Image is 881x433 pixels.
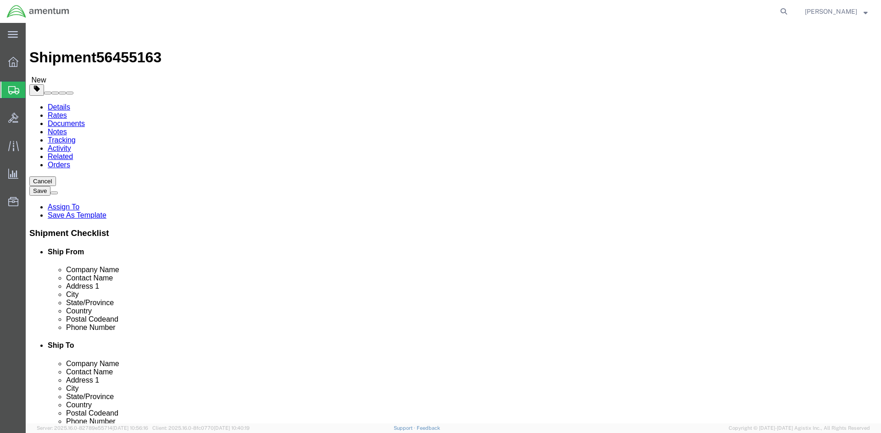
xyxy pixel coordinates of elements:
[26,23,881,423] iframe: FS Legacy Container
[804,6,868,17] button: [PERSON_NAME]
[6,5,70,18] img: logo
[805,6,857,16] span: Robert Howard
[112,425,148,431] span: [DATE] 10:56:16
[729,424,870,432] span: Copyright © [DATE]-[DATE] Agistix Inc., All Rights Reserved
[152,425,250,431] span: Client: 2025.16.0-8fc0770
[37,425,148,431] span: Server: 2025.16.0-82789e55714
[214,425,250,431] span: [DATE] 10:40:19
[417,425,440,431] a: Feedback
[394,425,417,431] a: Support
